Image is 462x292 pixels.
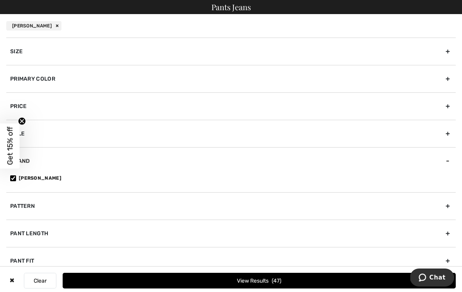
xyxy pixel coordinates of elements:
[10,175,16,181] input: [PERSON_NAME]
[6,92,456,120] div: Price
[5,127,14,165] span: Get 15% off
[10,175,456,182] label: [PERSON_NAME]
[6,247,456,274] div: Pant Fit
[6,21,61,31] div: [PERSON_NAME]
[6,147,456,175] div: Brand
[6,38,456,65] div: Size
[272,278,282,284] span: 47
[6,273,18,288] div: ✖
[6,220,456,247] div: Pant Length
[63,273,456,288] button: View Results47
[6,65,456,92] div: Primary Color
[18,117,26,125] button: Close teaser
[24,273,56,288] button: Clear
[410,269,454,288] iframe: Opens a widget where you can chat to one of our agents
[6,120,456,147] div: Sale
[6,192,456,220] div: Pattern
